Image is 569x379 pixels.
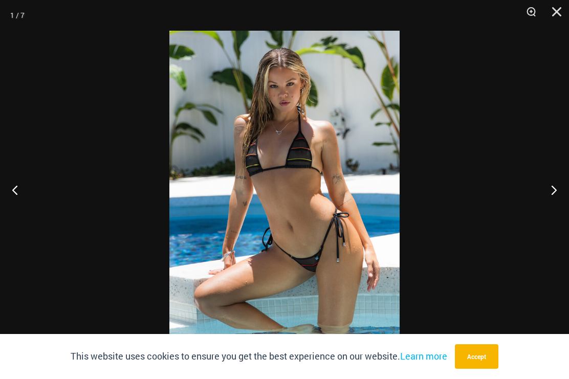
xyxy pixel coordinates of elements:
[400,350,447,362] a: Learn more
[71,349,447,364] p: This website uses cookies to ensure you get the best experience on our website.
[531,164,569,215] button: Next
[169,31,400,376] img: Sonic Rush Black Neon 3278 Tri Top 4312 Thong Bikini 09
[10,8,25,23] div: 1 / 7
[455,344,498,369] button: Accept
